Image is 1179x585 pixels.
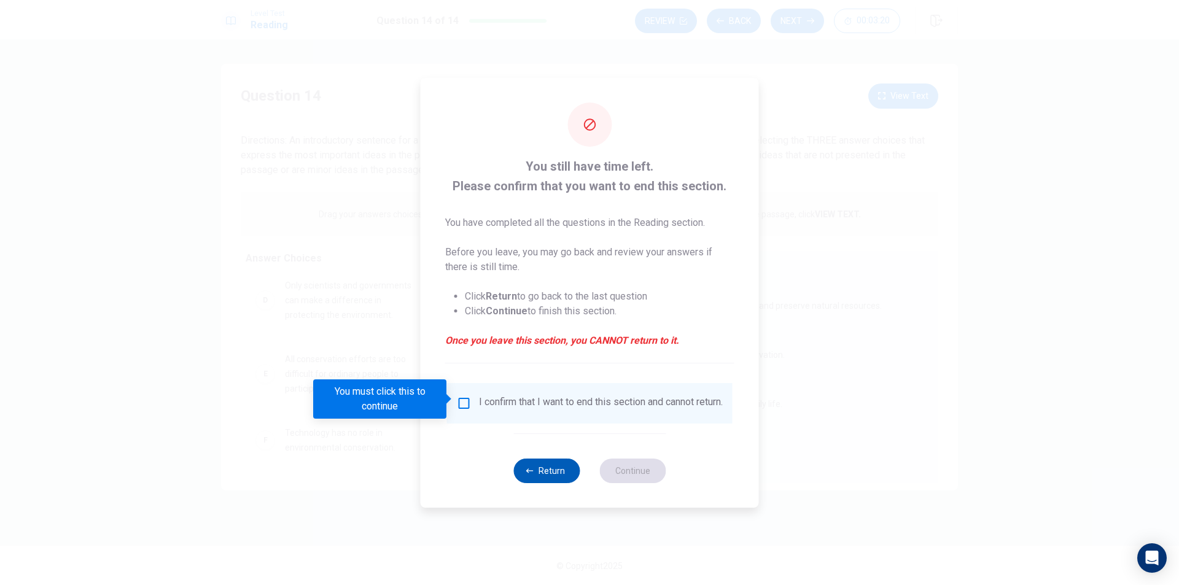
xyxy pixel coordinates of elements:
[465,289,734,304] li: Click to go back to the last question
[465,304,734,319] li: Click to finish this section.
[486,305,527,317] strong: Continue
[313,379,446,419] div: You must click this to continue
[1137,543,1167,573] div: Open Intercom Messenger
[445,333,734,348] em: Once you leave this section, you CANNOT return to it.
[486,290,517,302] strong: Return
[513,459,580,483] button: Return
[457,396,472,411] span: You must click this to continue
[445,157,734,196] span: You still have time left. Please confirm that you want to end this section.
[479,396,723,411] div: I confirm that I want to end this section and cannot return.
[445,245,734,274] p: Before you leave, you may go back and review your answers if there is still time.
[599,459,666,483] button: Continue
[445,215,734,230] p: You have completed all the questions in the Reading section.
